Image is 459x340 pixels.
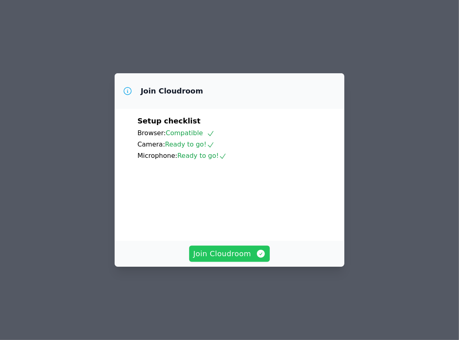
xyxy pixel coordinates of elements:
button: Join Cloudroom [189,246,270,262]
span: Camera: [137,140,165,148]
h3: Join Cloudroom [141,86,203,96]
span: Setup checklist [137,117,201,125]
span: Join Cloudroom [193,248,266,259]
span: Ready to go! [177,152,227,159]
span: Ready to go! [165,140,214,148]
span: Microphone: [137,152,177,159]
span: Compatible [166,129,215,137]
span: Browser: [137,129,166,137]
